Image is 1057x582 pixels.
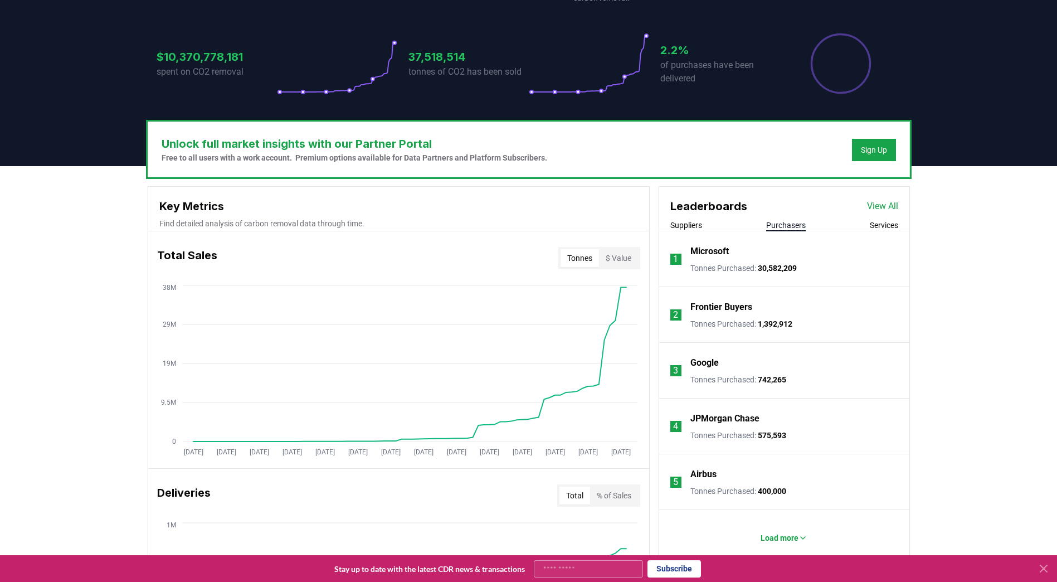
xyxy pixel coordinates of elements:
[159,218,638,229] p: Find detailed analysis of carbon removal data through time.
[673,308,678,322] p: 2
[157,65,277,79] p: spent on CO2 removal
[673,476,678,489] p: 5
[690,245,729,258] a: Microsoft
[852,139,896,161] button: Sign Up
[673,253,678,266] p: 1
[690,430,786,441] p: Tonnes Purchased :
[408,48,529,65] h3: 37,518,514
[162,135,547,152] h3: Unlock full market insights with our Partner Portal
[163,284,176,292] tspan: 38M
[479,448,499,456] tspan: [DATE]
[249,448,269,456] tspan: [DATE]
[690,486,786,497] p: Tonnes Purchased :
[157,484,211,507] h3: Deliveries
[183,448,203,456] tspan: [DATE]
[660,42,781,59] h3: 2.2%
[690,300,752,314] a: Frontier Buyers
[761,532,798,544] p: Load more
[670,198,747,215] h3: Leaderboards
[752,527,816,549] button: Load more
[282,448,301,456] tspan: [DATE]
[690,374,786,385] p: Tonnes Purchased :
[611,448,630,456] tspan: [DATE]
[690,263,797,274] p: Tonnes Purchased :
[315,448,334,456] tspan: [DATE]
[758,487,786,496] span: 400,000
[408,65,529,79] p: tonnes of CO2 has been sold
[578,448,597,456] tspan: [DATE]
[159,198,638,215] h3: Key Metrics
[545,448,564,456] tspan: [DATE]
[690,356,719,370] a: Google
[861,144,887,156] a: Sign Up
[559,487,590,505] button: Total
[660,59,781,85] p: of purchases have been delivered
[413,448,433,456] tspan: [DATE]
[216,448,236,456] tspan: [DATE]
[446,448,466,456] tspan: [DATE]
[690,468,717,481] a: Airbus
[590,487,638,505] button: % of Sales
[810,32,872,95] div: Percentage of sales delivered
[758,375,786,384] span: 742,265
[381,448,400,456] tspan: [DATE]
[599,249,638,267] button: $ Value
[561,249,599,267] button: Tonnes
[157,247,217,269] h3: Total Sales
[758,319,792,328] span: 1,392,912
[758,431,786,440] span: 575,593
[163,321,176,328] tspan: 29M
[512,448,532,456] tspan: [DATE]
[348,448,367,456] tspan: [DATE]
[157,48,277,65] h3: $10,370,778,181
[172,438,176,445] tspan: 0
[670,220,702,231] button: Suppliers
[162,152,547,163] p: Free to all users with a work account. Premium options available for Data Partners and Platform S...
[766,220,806,231] button: Purchasers
[167,521,176,529] tspan: 1M
[673,420,678,433] p: 4
[867,200,898,213] a: View All
[163,360,176,367] tspan: 19M
[161,399,176,406] tspan: 9.5M
[758,264,797,273] span: 30,582,209
[870,220,898,231] button: Services
[690,412,759,425] a: JPMorgan Chase
[673,364,678,377] p: 3
[690,318,792,329] p: Tonnes Purchased :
